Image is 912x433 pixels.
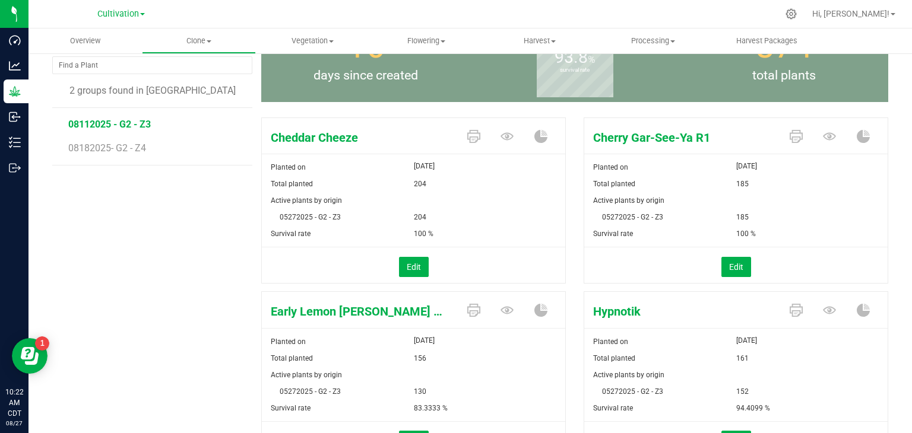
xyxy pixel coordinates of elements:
[721,257,751,277] button: Edit
[271,387,341,396] span: 05272025 - G2 - Z3
[593,230,633,238] span: Survival rate
[370,36,482,46] span: Flowering
[414,159,435,173] span: [DATE]
[54,36,116,46] span: Overview
[593,213,663,221] span: 05272025 - G2 - Z3
[584,129,781,147] span: Cherry Gar-See-Ya R1
[414,400,448,416] span: 83.3333 %
[736,350,749,367] span: 161
[710,28,824,53] a: Harvest Packages
[262,129,458,147] span: Cheddar Cheeze
[9,85,21,97] inline-svg: Grow
[593,338,628,346] span: Planted on
[736,400,770,416] span: 94.4099 %
[261,66,470,85] span: days since created
[483,36,596,46] span: Harvest
[688,17,879,102] group-info-box: Total number of plants
[414,176,426,192] span: 204
[414,225,433,242] span: 100 %
[256,36,369,46] span: Vegetation
[9,111,21,123] inline-svg: Inbound
[271,180,313,188] span: Total planted
[784,8,799,20] div: Manage settings
[597,28,710,53] a: Processing
[271,354,313,362] span: Total planted
[262,195,565,206] div: Active plants by origin
[271,213,341,221] span: 05272025 - G2 - Z3
[584,370,888,380] div: Active plants by origin
[399,257,429,277] button: Edit
[593,180,635,188] span: Total planted
[414,333,435,348] span: [DATE]
[483,28,596,53] a: Harvest
[812,9,889,18] span: Hi, [PERSON_NAME]!
[736,383,749,400] span: 152
[720,36,813,46] span: Harvest Packages
[68,142,146,154] span: 08182025- G2 - Z4
[262,303,458,320] span: Early Lemon Berry RBX
[736,209,749,225] span: 185
[5,387,23,419] p: 10:22 AM CDT
[5,419,23,428] p: 08/27
[593,404,633,412] span: Survival rate
[9,34,21,46] inline-svg: Dashboard
[593,387,663,396] span: 05272025 - G2 - Z3
[9,60,21,72] inline-svg: Analytics
[68,119,151,130] span: 08112025 - G2 - Z3
[35,336,49,351] iframe: Resource center unread badge
[597,36,710,46] span: Processing
[9,162,21,174] inline-svg: Outbound
[736,333,757,348] span: [DATE]
[256,28,369,53] a: Vegetation
[414,209,426,225] span: 204
[262,370,565,380] div: Active plants by origin
[414,383,426,400] span: 130
[593,354,635,362] span: Total planted
[584,195,888,206] div: Active plants by origin
[593,163,628,171] span: Planted on
[142,36,255,46] span: Clone
[53,57,252,74] input: NO DATA FOUND
[736,225,756,242] span: 100 %
[97,9,139,19] span: Cultivation
[142,28,255,53] a: Clone
[271,404,311,412] span: Survival rate
[270,17,461,102] group-info-box: Days since created
[12,338,47,374] iframe: Resource center
[271,230,311,238] span: Survival rate
[271,163,306,171] span: Planted on
[736,176,749,192] span: 185
[28,28,142,53] a: Overview
[479,17,670,102] group-info-box: Survival rate
[9,136,21,148] inline-svg: Inventory
[584,303,781,320] span: Hypnotik
[369,28,483,53] a: Flowering
[679,66,888,85] span: total plants
[52,84,252,98] div: 2 groups found in [GEOGRAPHIC_DATA]
[271,338,306,346] span: Planted on
[736,159,757,173] span: [DATE]
[414,350,426,367] span: 156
